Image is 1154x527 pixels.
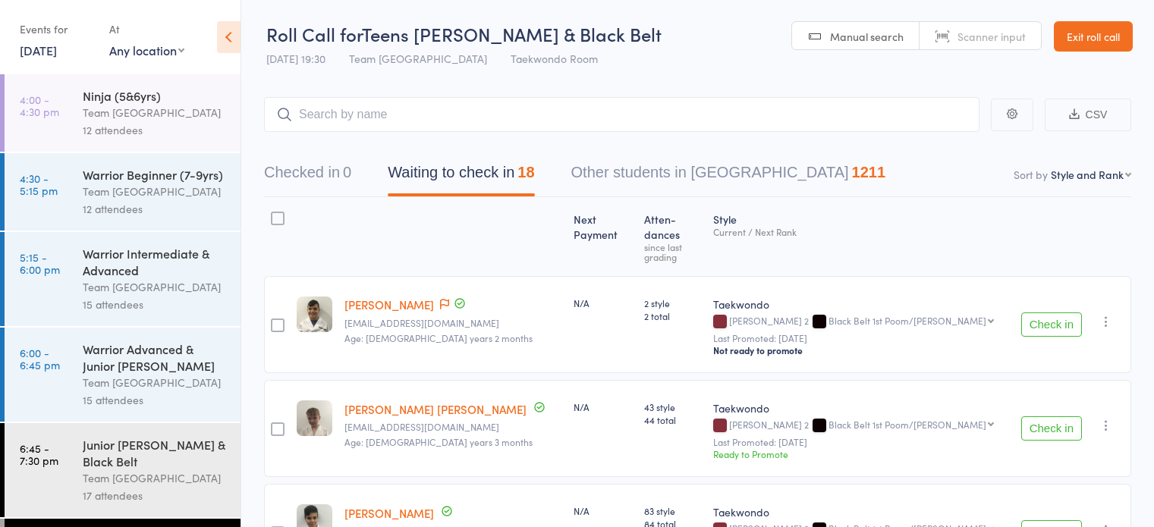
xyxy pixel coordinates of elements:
div: Team [GEOGRAPHIC_DATA] [83,374,228,391]
div: Team [GEOGRAPHIC_DATA] [83,469,228,487]
div: Warrior Beginner (7-9yrs) [83,166,228,183]
div: N/A [574,504,632,517]
div: Team [GEOGRAPHIC_DATA] [83,278,228,296]
button: CSV [1045,99,1131,131]
time: 6:00 - 6:45 pm [20,347,60,371]
button: Check in [1021,416,1082,441]
a: [PERSON_NAME] [344,296,434,312]
div: At [109,17,184,42]
div: 18 [517,164,534,180]
div: Ninja (5&6yrs) [83,87,228,104]
span: [DATE] 19:30 [266,51,325,66]
div: 0 [343,164,351,180]
span: Scanner input [957,29,1026,44]
div: 12 attendees [83,200,228,218]
div: Style and Rank [1051,167,1124,182]
div: Team [GEOGRAPHIC_DATA] [83,183,228,200]
span: 43 style [644,400,701,413]
span: Age: [DEMOGRAPHIC_DATA] years 2 months [344,331,533,344]
span: 44 total [644,413,701,426]
a: 4:30 -5:15 pmWarrior Beginner (7-9yrs)Team [GEOGRAPHIC_DATA]12 attendees [5,153,241,231]
div: Any location [109,42,184,58]
div: Events for [20,17,94,42]
a: Exit roll call [1054,21,1133,52]
time: 4:00 - 4:30 pm [20,93,59,118]
div: 12 attendees [83,121,228,139]
span: 2 style [644,296,701,309]
div: Warrior Intermediate & Advanced [83,245,228,278]
div: 1211 [852,164,886,180]
div: 15 attendees [83,296,228,313]
div: N/A [574,400,632,413]
time: 4:30 - 5:15 pm [20,172,58,196]
input: Search by name [264,97,979,132]
div: Black Belt 1st Poom/[PERSON_NAME] [829,315,986,325]
div: Team [GEOGRAPHIC_DATA] [83,104,228,121]
a: 6:45 -7:30 pmJunior [PERSON_NAME] & Black BeltTeam [GEOGRAPHIC_DATA]17 attendees [5,423,241,517]
span: Team [GEOGRAPHIC_DATA] [349,51,487,66]
div: 17 attendees [83,487,228,504]
time: 6:45 - 7:30 pm [20,442,58,466]
label: Sort by [1014,167,1048,182]
div: Black Belt 1st Poom/[PERSON_NAME] [829,419,986,429]
small: archbrown111@hotmail.com [344,318,561,328]
div: Taekwondo [713,296,1008,312]
button: Waiting to check in18 [388,156,534,196]
img: image1619224234.png [297,296,332,332]
small: catesmith277@gmail.com [344,422,561,432]
div: Not ready to promote [713,344,1008,356]
a: 4:00 -4:30 pmNinja (5&6yrs)Team [GEOGRAPHIC_DATA]12 attendees [5,74,241,152]
a: [DATE] [20,42,57,58]
a: 6:00 -6:45 pmWarrior Advanced & Junior [PERSON_NAME]Team [GEOGRAPHIC_DATA]15 attendees [5,328,241,422]
span: 2 total [644,309,701,322]
div: N/A [574,296,632,309]
div: Current / Next Rank [713,227,1008,237]
img: image1581919192.png [297,400,332,436]
div: Style [707,204,1014,269]
small: Last Promoted: [DATE] [713,437,1008,447]
span: Taekwondo Room [511,51,598,66]
button: Other students in [GEOGRAPHIC_DATA]1211 [571,156,886,196]
small: Last Promoted: [DATE] [713,333,1008,343]
button: Check in [1021,312,1082,337]
a: [PERSON_NAME] [344,505,434,521]
span: Teens [PERSON_NAME] & Black Belt [362,21,662,46]
div: Warrior Advanced & Junior [PERSON_NAME] [83,340,228,374]
div: [PERSON_NAME] 2 [713,315,1008,328]
button: Checked in0 [264,156,351,196]
time: 5:15 - 6:00 pm [20,251,60,275]
a: [PERSON_NAME] [PERSON_NAME] [344,401,527,417]
div: 15 attendees [83,391,228,409]
span: Manual search [830,29,904,44]
div: Taekwondo [713,504,1008,519]
span: 83 style [644,504,701,517]
div: Atten­dances [638,204,707,269]
div: Ready to Promote [713,447,1008,460]
div: Next Payment [568,204,638,269]
div: Junior [PERSON_NAME] & Black Belt [83,436,228,469]
span: Roll Call for [266,21,362,46]
div: [PERSON_NAME] 2 [713,419,1008,432]
a: 5:15 -6:00 pmWarrior Intermediate & AdvancedTeam [GEOGRAPHIC_DATA]15 attendees [5,232,241,326]
div: Taekwondo [713,400,1008,416]
div: since last grading [644,242,701,262]
span: Age: [DEMOGRAPHIC_DATA] years 3 months [344,435,533,448]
